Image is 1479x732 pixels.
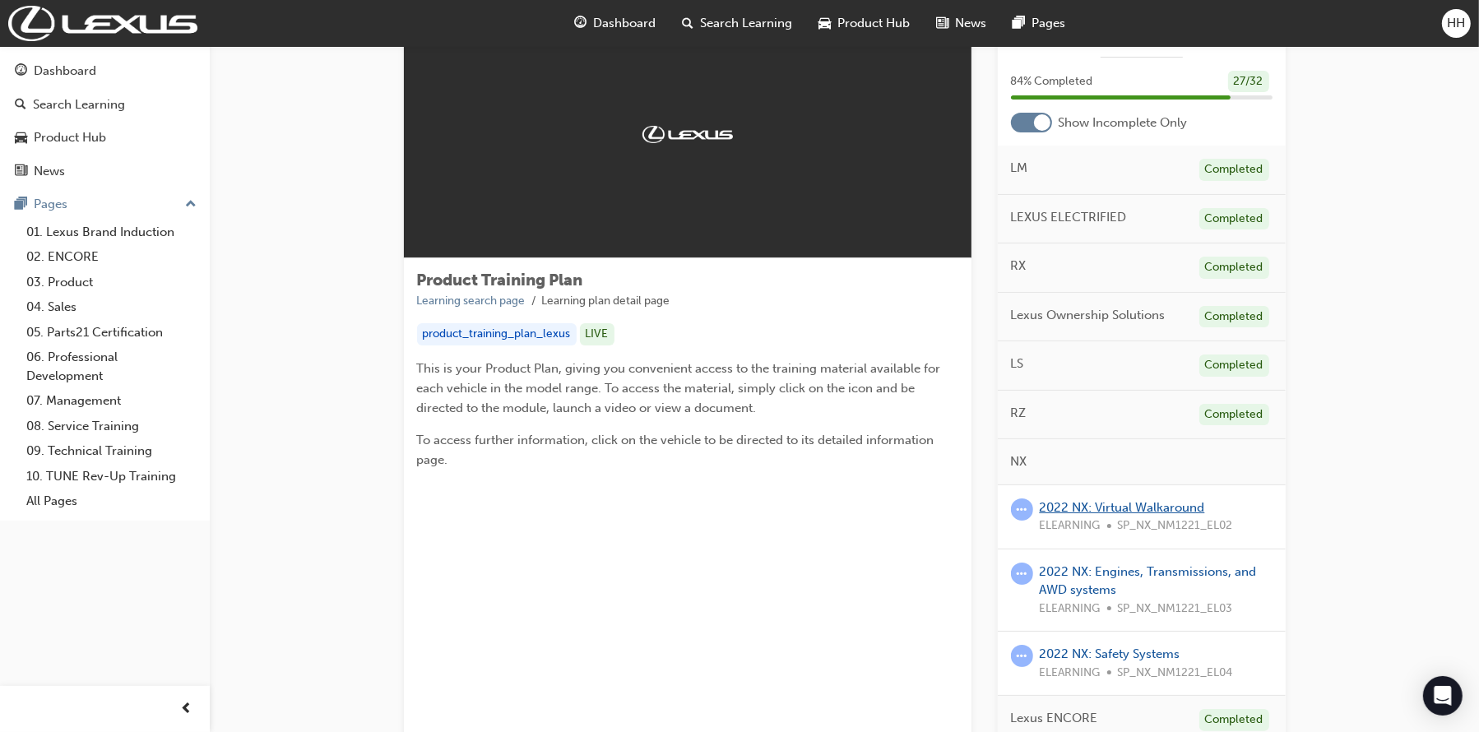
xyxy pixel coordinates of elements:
[20,244,203,270] a: 02. ENCORE
[1040,517,1101,535] span: ELEARNING
[1199,159,1269,181] div: Completed
[8,6,197,41] img: Trak
[1011,208,1127,227] span: LEXUS ELECTRIFIED
[33,95,125,114] div: Search Learning
[185,194,197,215] span: up-icon
[34,128,106,147] div: Product Hub
[7,90,203,120] a: Search Learning
[1011,257,1027,276] span: RX
[574,13,586,34] span: guage-icon
[936,13,948,34] span: news-icon
[20,270,203,295] a: 03. Product
[818,13,831,34] span: car-icon
[1011,645,1033,667] span: learningRecordVerb_ATTEMPT-icon
[1040,664,1101,683] span: ELEARNING
[1423,676,1463,716] div: Open Intercom Messenger
[642,126,733,142] img: Trak
[7,53,203,189] button: DashboardSearch LearningProduct HubNews
[1011,498,1033,521] span: learningRecordVerb_ATTEMPT-icon
[955,14,986,33] span: News
[1011,404,1027,423] span: RZ
[1011,306,1166,325] span: Lexus Ownership Solutions
[7,189,203,220] button: Pages
[181,699,193,720] span: prev-icon
[15,64,27,79] span: guage-icon
[1011,72,1093,91] span: 84 % Completed
[7,123,203,153] a: Product Hub
[1228,71,1269,93] div: 27 / 32
[682,13,693,34] span: search-icon
[1059,114,1188,132] span: Show Incomplete Only
[999,7,1078,40] a: pages-iconPages
[923,7,999,40] a: news-iconNews
[1448,14,1466,33] span: HH
[20,220,203,245] a: 01. Lexus Brand Induction
[1442,9,1471,38] button: HH
[20,489,203,514] a: All Pages
[542,292,670,311] li: Learning plan detail page
[1011,159,1028,178] span: LM
[1040,600,1101,618] span: ELEARNING
[34,195,67,214] div: Pages
[593,14,656,33] span: Dashboard
[561,7,669,40] a: guage-iconDashboard
[1199,709,1269,731] div: Completed
[1199,354,1269,377] div: Completed
[417,361,944,415] span: This is your Product Plan, giving you convenient access to the training material available for ea...
[417,294,526,308] a: Learning search page
[1199,257,1269,279] div: Completed
[700,14,792,33] span: Search Learning
[1040,646,1180,661] a: 2022 NX: Safety Systems
[1199,306,1269,328] div: Completed
[1118,600,1233,618] span: SP_NX_NM1221_EL03
[34,162,65,181] div: News
[1118,664,1233,683] span: SP_NX_NM1221_EL04
[20,345,203,388] a: 06. Professional Development
[15,131,27,146] span: car-icon
[1011,452,1027,471] span: NX
[805,7,923,40] a: car-iconProduct Hub
[7,56,203,86] a: Dashboard
[1032,14,1065,33] span: Pages
[1118,517,1233,535] span: SP_NX_NM1221_EL02
[20,320,203,345] a: 05. Parts21 Certification
[1040,500,1205,515] a: 2022 NX: Virtual Walkaround
[417,323,577,345] div: product_training_plan_lexus
[15,98,26,113] span: search-icon
[20,388,203,414] a: 07. Management
[7,156,203,187] a: News
[580,323,614,345] div: LIVE
[837,14,910,33] span: Product Hub
[417,433,938,467] span: To access further information, click on the vehicle to be directed to its detailed information page.
[1199,404,1269,426] div: Completed
[1040,564,1257,598] a: 2022 NX: Engines, Transmissions, and AWD systems
[1011,709,1098,728] span: Lexus ENCORE
[20,464,203,489] a: 10. TUNE Rev-Up Training
[669,7,805,40] a: search-iconSearch Learning
[1013,13,1025,34] span: pages-icon
[34,62,96,81] div: Dashboard
[20,438,203,464] a: 09. Technical Training
[20,414,203,439] a: 08. Service Training
[20,294,203,320] a: 04. Sales
[1199,208,1269,230] div: Completed
[417,271,583,290] span: Product Training Plan
[1011,354,1024,373] span: LS
[15,197,27,212] span: pages-icon
[1011,563,1033,585] span: learningRecordVerb_ATTEMPT-icon
[15,164,27,179] span: news-icon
